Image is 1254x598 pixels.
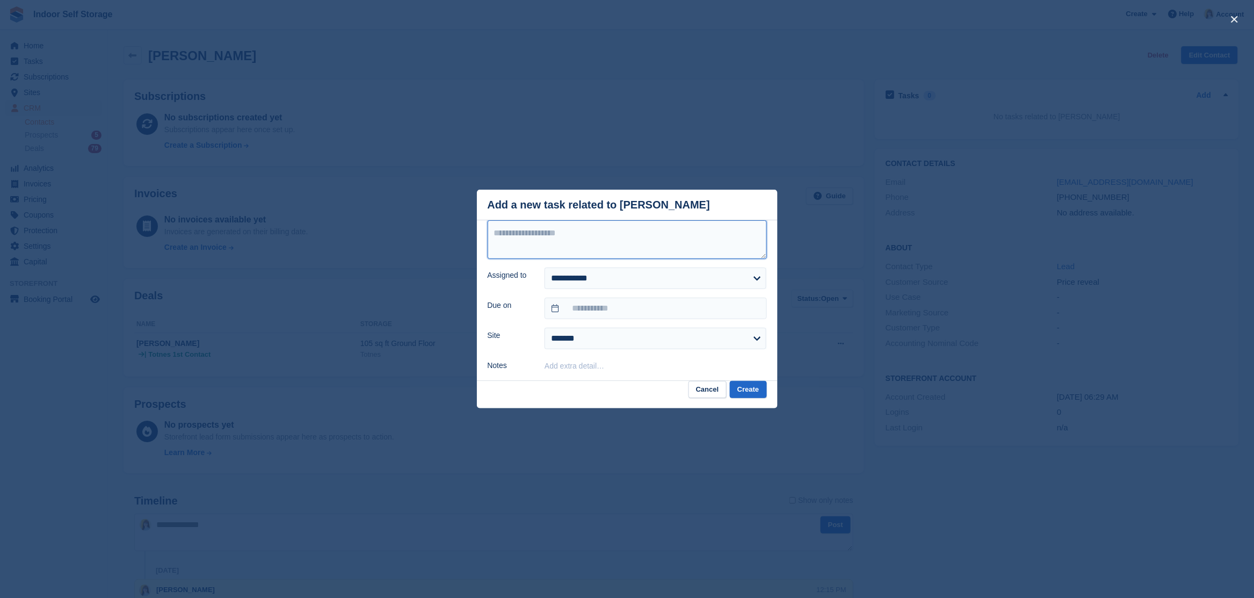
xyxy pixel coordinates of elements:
[488,199,711,211] div: Add a new task related to [PERSON_NAME]
[488,360,532,371] label: Notes
[488,330,532,341] label: Site
[545,362,604,370] button: Add extra detail…
[1226,11,1243,28] button: close
[730,381,766,399] button: Create
[488,270,532,281] label: Assigned to
[488,300,532,311] label: Due on
[688,381,727,399] button: Cancel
